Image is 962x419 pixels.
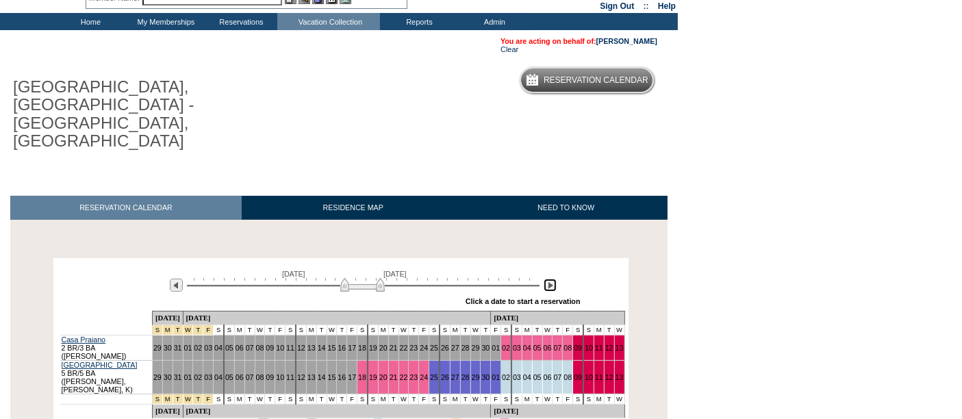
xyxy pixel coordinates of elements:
[409,344,418,352] a: 23
[202,13,277,30] td: Reservations
[236,344,244,352] a: 06
[604,325,614,335] td: T
[501,394,511,404] td: S
[327,325,337,335] td: W
[523,373,531,381] a: 04
[214,373,223,381] a: 04
[224,394,234,404] td: S
[595,373,603,381] a: 11
[307,344,316,352] a: 13
[225,344,233,352] a: 05
[616,373,624,381] a: 13
[337,394,347,404] td: T
[266,344,274,352] a: 09
[388,394,398,404] td: T
[481,344,490,352] a: 30
[429,394,440,404] td: S
[605,373,613,381] a: 12
[357,325,368,335] td: S
[491,325,501,335] td: F
[62,335,106,344] a: Casa Praiano
[553,373,561,381] a: 07
[440,394,450,404] td: S
[368,325,378,335] td: S
[420,344,428,352] a: 24
[183,404,491,418] td: [DATE]
[10,196,242,220] a: RESERVATION CALENDAR
[451,344,459,352] a: 27
[173,394,183,404] td: Spring Break Wk 4 2026 - Saturday to Saturday
[594,394,604,404] td: M
[600,1,634,11] a: Sign Out
[573,325,583,335] td: S
[553,394,563,404] td: T
[470,325,481,335] td: W
[162,394,173,404] td: Spring Break Wk 4 2026 - Saturday to Saturday
[162,325,173,335] td: Spring Break Wk 4 2026 - Saturday to Saturday
[563,325,573,335] td: F
[224,325,234,335] td: S
[398,325,409,335] td: W
[378,394,388,404] td: M
[203,325,214,335] td: Spring Break Wk 4 2026 - Saturday to Saturday
[338,373,346,381] a: 16
[491,394,501,404] td: F
[430,344,438,352] a: 25
[464,196,668,220] a: NEED TO KNOW
[152,325,162,335] td: Spring Break Wk 4 2026 - Saturday to Saturday
[297,344,305,352] a: 12
[152,311,183,325] td: [DATE]
[318,373,326,381] a: 14
[481,373,490,381] a: 30
[184,373,192,381] a: 01
[450,325,460,335] td: M
[501,325,511,335] td: S
[60,335,153,360] td: 2 BR/3 BA ([PERSON_NAME])
[10,75,317,153] h1: [GEOGRAPHIC_DATA], [GEOGRAPHIC_DATA] - [GEOGRAPHIC_DATA], [GEOGRAPHIC_DATA]
[348,344,356,352] a: 17
[544,373,552,381] a: 06
[369,373,377,381] a: 19
[282,270,305,278] span: [DATE]
[513,373,521,381] a: 03
[390,344,398,352] a: 21
[544,76,648,85] h5: Reservation Calendar
[563,394,573,404] td: F
[450,394,460,404] td: M
[214,344,223,352] a: 04
[472,373,480,381] a: 29
[400,344,408,352] a: 22
[286,344,294,352] a: 11
[378,325,388,335] td: M
[532,325,542,335] td: T
[542,325,553,335] td: W
[492,344,500,352] a: 01
[337,325,347,335] td: T
[542,394,553,404] td: W
[174,344,182,352] a: 31
[492,373,500,381] a: 01
[585,344,593,352] a: 10
[153,373,162,381] a: 29
[348,373,356,381] a: 17
[275,394,286,404] td: F
[502,373,510,381] a: 02
[379,344,388,352] a: 20
[511,394,522,404] td: S
[256,344,264,352] a: 08
[277,13,380,30] td: Vacation Collection
[430,373,438,381] a: 25
[470,394,481,404] td: W
[338,344,346,352] a: 16
[164,373,172,381] a: 30
[316,394,327,404] td: T
[409,325,419,335] td: T
[583,394,594,404] td: S
[204,344,212,352] a: 03
[183,394,193,404] td: Spring Break Wk 4 2026 - Saturday to Saturday
[242,196,465,220] a: RESIDENCE MAP
[533,344,542,352] a: 05
[409,394,419,404] td: T
[501,45,518,53] a: Clear
[400,373,408,381] a: 22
